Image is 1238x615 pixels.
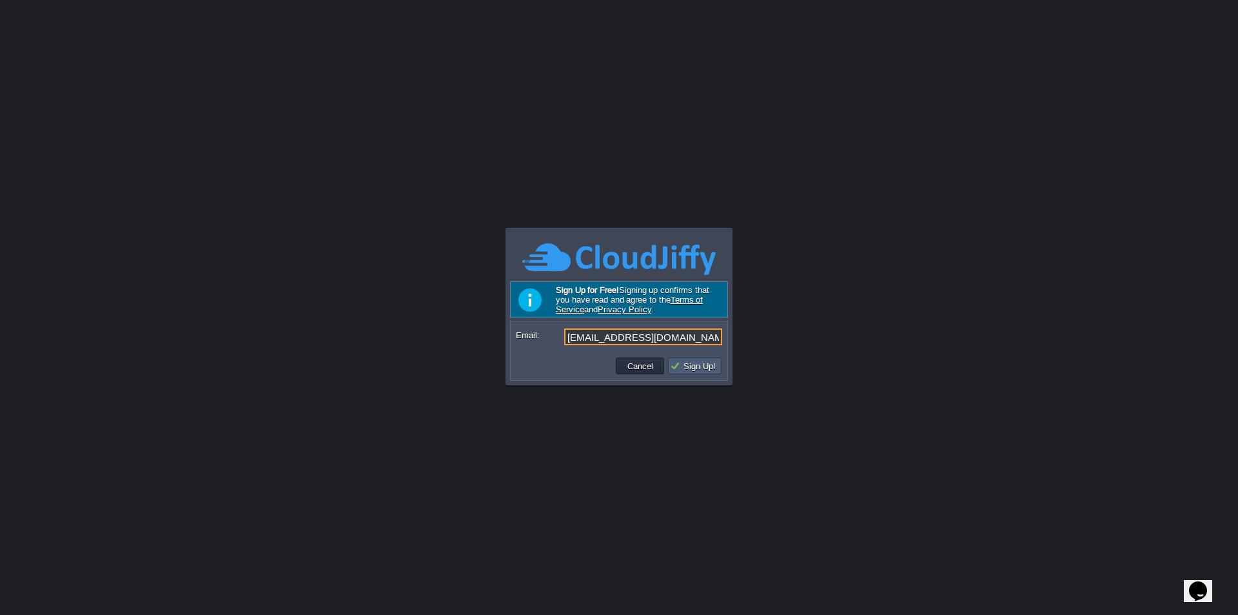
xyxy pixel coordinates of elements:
[670,360,720,372] button: Sign Up!
[624,360,657,372] button: Cancel
[1184,563,1225,602] iframe: chat widget
[556,295,703,314] a: Terms of Service
[510,281,728,318] div: Signing up confirms that you have read and agree to the and .
[598,305,651,314] a: Privacy Policy
[522,241,716,277] img: CloudJiffy
[516,328,563,342] label: Email:
[556,285,619,295] b: Sign Up for Free!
